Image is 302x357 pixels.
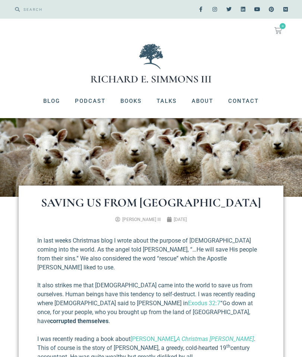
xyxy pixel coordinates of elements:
[167,216,187,223] a: [DATE]
[174,217,187,222] time: [DATE]
[221,91,266,111] a: Contact
[130,335,175,342] a: [PERSON_NAME]
[37,197,265,209] h1: Saving Us From [GEOGRAPHIC_DATA]
[78,317,108,325] strong: themselves
[37,236,265,272] p: In last weeks Christmas blog I wrote about the purpose of [DEMOGRAPHIC_DATA] coming into the worl...
[20,4,147,15] input: SEARCH
[149,91,184,111] a: Talks
[50,317,76,325] strong: corrupted
[226,344,230,349] sup: th
[113,91,149,111] a: Books
[7,91,295,111] nav: Menu
[37,281,265,326] p: It also strikes me that [DEMOGRAPHIC_DATA] came into the world to save us from ourselves. Human b...
[36,91,67,111] a: Blog
[280,23,286,29] span: 0
[176,335,254,342] a: A Christmas [PERSON_NAME]
[184,91,221,111] a: About
[67,91,113,111] a: Podcast
[265,22,291,39] a: 0
[122,217,161,222] span: [PERSON_NAME] III
[188,300,220,307] a: Exodus 32:7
